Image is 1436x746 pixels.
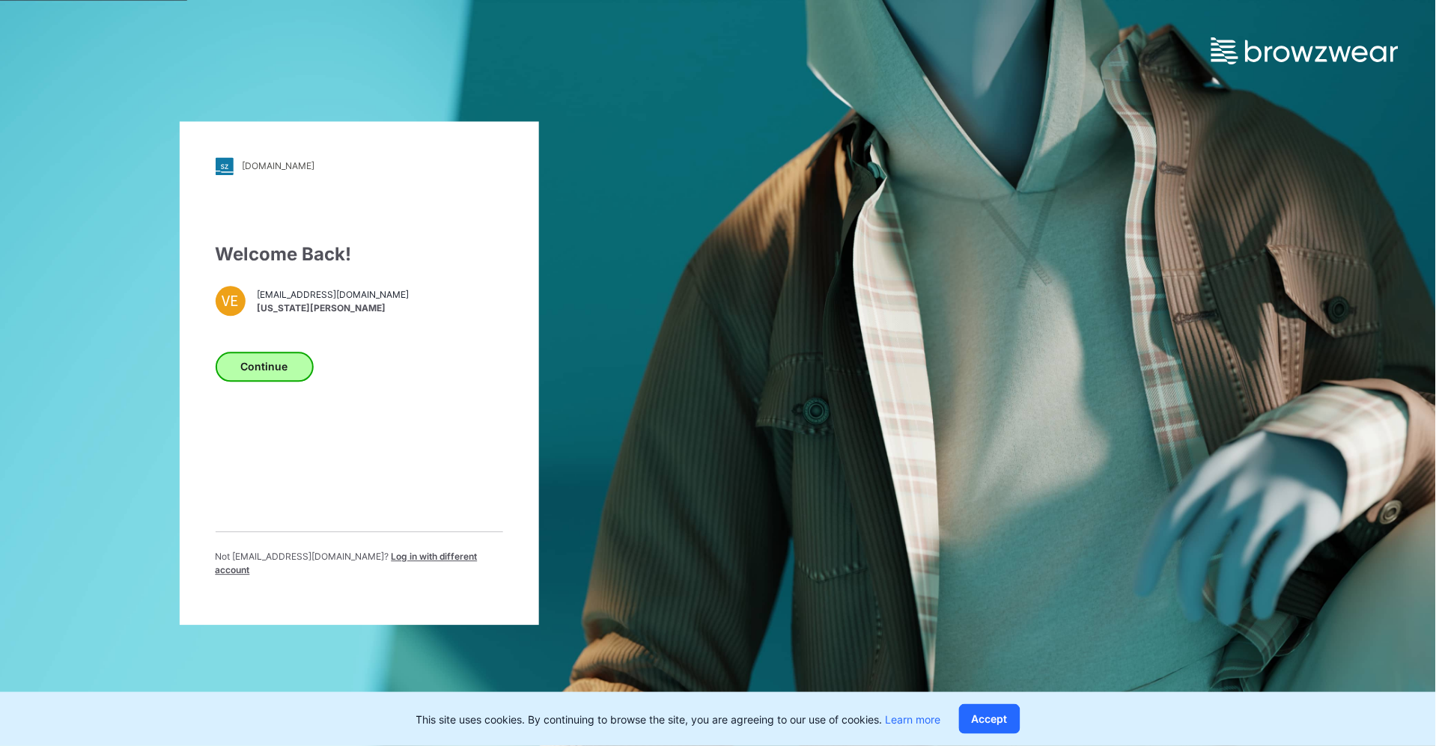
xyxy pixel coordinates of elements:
[216,286,246,316] div: VE
[416,712,941,727] p: This site uses cookies. By continuing to browse the site, you are agreeing to our use of cookies.
[886,713,941,726] a: Learn more
[243,161,315,172] div: [DOMAIN_NAME]
[216,550,503,577] p: Not [EMAIL_ADDRESS][DOMAIN_NAME] ?
[216,241,503,268] div: Welcome Back!
[216,157,503,175] a: [DOMAIN_NAME]
[216,352,314,382] button: Continue
[258,302,410,316] span: [US_STATE][PERSON_NAME]
[959,704,1020,734] button: Accept
[258,289,410,302] span: [EMAIL_ADDRESS][DOMAIN_NAME]
[216,157,234,175] img: stylezone-logo.562084cfcfab977791bfbf7441f1a819.svg
[1211,37,1399,64] img: browzwear-logo.e42bd6dac1945053ebaf764b6aa21510.svg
